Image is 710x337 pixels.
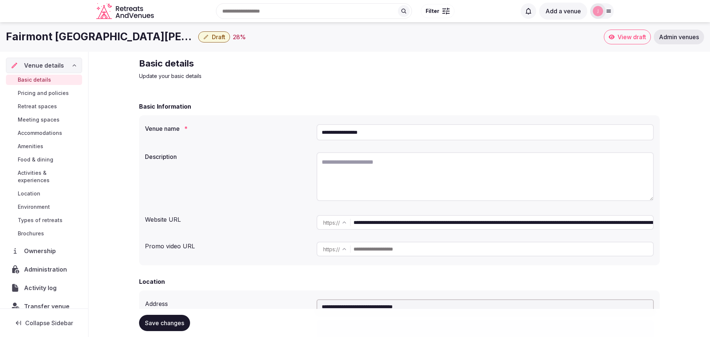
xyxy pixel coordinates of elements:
[6,101,82,112] a: Retreat spaces
[18,203,50,211] span: Environment
[24,61,64,70] span: Venue details
[6,141,82,152] a: Amenities
[24,265,70,274] span: Administration
[604,30,651,44] a: View draft
[233,33,246,41] button: 28%
[18,143,43,150] span: Amenities
[6,154,82,165] a: Food & dining
[6,228,82,239] a: Brochures
[6,88,82,98] a: Pricing and policies
[96,3,155,20] svg: Retreats and Venues company logo
[139,315,190,331] button: Save changes
[18,129,62,137] span: Accommodations
[145,126,311,132] label: Venue name
[618,33,646,41] span: View draft
[139,277,165,286] h2: Location
[198,31,230,42] button: Draft
[139,102,191,111] h2: Basic Information
[145,296,311,308] div: Address
[659,33,699,41] span: Admin venues
[6,115,82,125] a: Meeting spaces
[6,202,82,212] a: Environment
[6,315,82,331] button: Collapse Sidebar
[539,7,587,15] a: Add a venue
[145,319,184,327] span: Save changes
[18,76,51,84] span: Basic details
[145,239,311,251] div: Promo video URL
[6,243,82,259] a: Ownership
[654,30,704,44] a: Admin venues
[421,4,454,18] button: Filter
[96,3,155,20] a: Visit the homepage
[233,33,246,41] div: 28 %
[212,33,225,41] span: Draft
[145,212,311,224] div: Website URL
[6,280,82,296] a: Activity log
[18,103,57,110] span: Retreat spaces
[18,169,79,184] span: Activities & experiences
[18,190,40,197] span: Location
[18,116,60,123] span: Meeting spaces
[6,75,82,85] a: Basic details
[6,128,82,138] a: Accommodations
[18,89,69,97] span: Pricing and policies
[24,246,59,255] span: Ownership
[593,6,603,16] img: jen-7867
[139,72,388,80] p: Update your basic details
[145,154,311,160] label: Description
[18,156,53,163] span: Food & dining
[25,319,73,327] span: Collapse Sidebar
[6,168,82,185] a: Activities & experiences
[6,262,82,277] a: Administration
[539,3,587,20] button: Add a venue
[24,283,60,292] span: Activity log
[6,188,82,199] a: Location
[426,7,439,15] span: Filter
[18,217,62,224] span: Types of retreats
[6,215,82,225] a: Types of retreats
[139,58,388,69] h2: Basic details
[6,30,195,44] h1: Fairmont [GEOGRAPHIC_DATA][PERSON_NAME]
[6,299,82,314] button: Transfer venue
[18,230,44,237] span: Brochures
[24,302,70,311] span: Transfer venue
